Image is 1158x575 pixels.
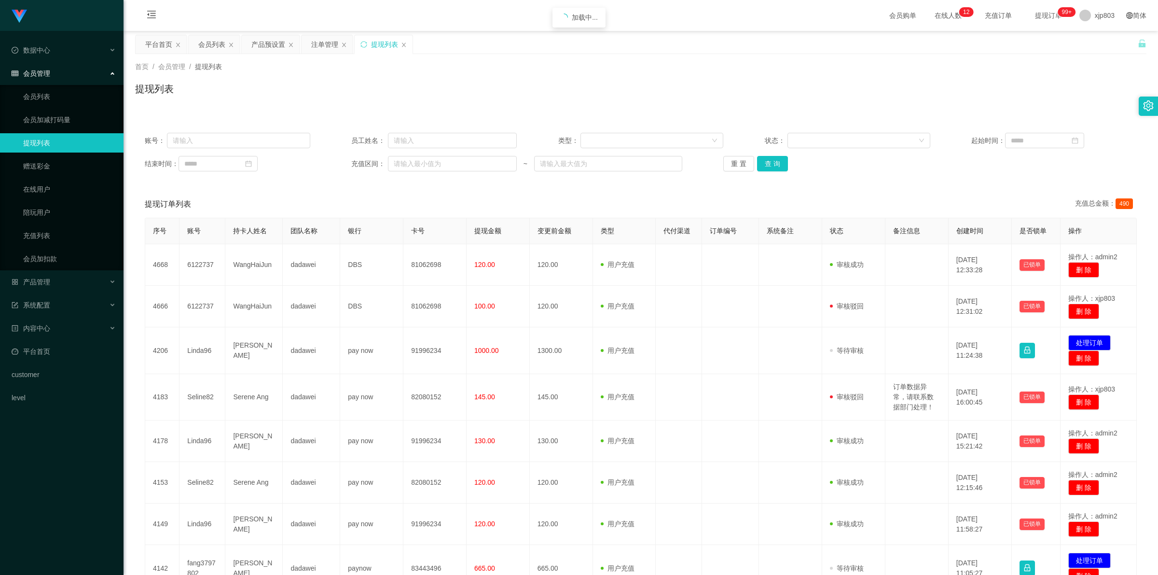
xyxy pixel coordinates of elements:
[145,244,179,286] td: 4668
[189,63,191,70] span: /
[560,14,568,21] i: icon: loading
[601,478,634,486] span: 用户充值
[187,227,201,235] span: 账号
[1068,512,1117,520] span: 操作人：admin2
[474,437,495,445] span: 130.00
[885,374,949,421] td: 订单数据异常，请联系数据部门处理！
[388,156,517,171] input: 请输入最小值为
[830,347,864,354] span: 等待审核
[135,63,149,70] span: 首页
[530,374,593,421] td: 145.00
[1068,480,1099,495] button: 删 除
[351,136,388,146] span: 员工姓名：
[290,227,317,235] span: 团队名称
[830,520,864,528] span: 审核成功
[1143,100,1154,111] i: 图标: setting
[23,156,116,176] a: 赠送彩金
[1075,198,1137,210] div: 充值总金额：
[538,227,571,235] span: 变更前金额
[474,261,495,268] span: 120.00
[949,462,1012,504] td: [DATE] 12:15:46
[283,421,340,462] td: dadawei
[765,136,787,146] span: 状态：
[283,462,340,504] td: dadawei
[12,46,50,54] span: 数据中心
[340,421,403,462] td: pay now
[145,159,179,169] span: 结束时间：
[228,42,234,48] i: 图标: close
[767,227,794,235] span: 系统备注
[360,41,367,48] i: 图标: sync
[601,261,634,268] span: 用户充值
[601,393,634,401] span: 用户充值
[179,421,225,462] td: Linda96
[1020,259,1045,271] button: 已锁单
[1068,262,1099,278] button: 删 除
[601,564,634,572] span: 用户充值
[712,138,717,144] i: 图标: down
[971,136,1005,146] span: 起始时间：
[371,35,398,54] div: 提现列表
[23,110,116,129] a: 会员加减打码量
[601,347,634,354] span: 用户充值
[830,227,843,235] span: 状态
[1068,253,1117,261] span: 操作人：admin2
[288,42,294,48] i: 图标: close
[1020,301,1045,312] button: 已锁单
[949,244,1012,286] td: [DATE] 12:33:28
[1058,7,1075,17] sup: 284
[966,7,970,17] p: 2
[474,302,495,310] span: 100.00
[530,244,593,286] td: 120.00
[340,244,403,286] td: DBS
[12,342,116,361] a: 图标: dashboard平台首页
[1068,521,1099,537] button: 删 除
[530,327,593,374] td: 1300.00
[1020,519,1045,530] button: 已锁单
[1072,137,1078,144] i: 图标: calendar
[23,133,116,153] a: 提现列表
[1020,227,1047,235] span: 是否锁单
[145,421,179,462] td: 4178
[153,227,166,235] span: 序号
[12,70,18,77] i: 图标: table
[145,327,179,374] td: 4206
[403,327,467,374] td: 91996234
[283,327,340,374] td: dadawei
[1068,304,1099,319] button: 删 除
[225,421,283,462] td: [PERSON_NAME]
[145,504,179,545] td: 4149
[1068,295,1115,302] span: 操作人：xjp803
[534,156,682,171] input: 请输入最大值为
[12,388,116,407] a: level
[340,374,403,421] td: pay now
[23,87,116,106] a: 会员列表
[145,286,179,327] td: 4666
[12,70,50,77] span: 会员管理
[135,82,174,96] h1: 提现列表
[1020,477,1045,489] button: 已锁单
[830,564,864,572] span: 等待审核
[572,14,598,21] span: 加载中...
[474,347,499,354] span: 1000.00
[179,374,225,421] td: Seline82
[959,7,973,17] sup: 12
[1138,39,1146,48] i: 图标: unlock
[1020,343,1035,358] button: 图标: lock
[179,462,225,504] td: Seline82
[145,35,172,54] div: 平台首页
[1068,471,1117,478] span: 操作人：admin2
[558,136,581,146] span: 类型：
[388,133,517,148] input: 请输入
[757,156,788,171] button: 查 询
[283,286,340,327] td: dadawei
[340,327,403,374] td: pay now
[517,159,534,169] span: ~
[530,462,593,504] td: 120.00
[158,63,185,70] span: 会员管理
[1068,385,1115,393] span: 操作人：xjp803
[179,286,225,327] td: 6122737
[1068,553,1111,568] button: 处理订单
[403,374,467,421] td: 82080152
[135,0,168,31] i: 图标: menu-fold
